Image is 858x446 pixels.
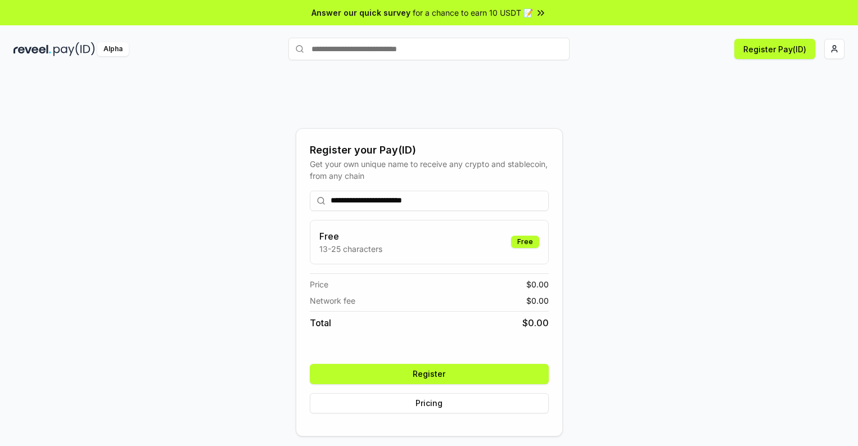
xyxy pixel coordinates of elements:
[310,142,549,158] div: Register your Pay(ID)
[310,278,328,290] span: Price
[53,42,95,56] img: pay_id
[522,316,549,330] span: $ 0.00
[310,158,549,182] div: Get your own unique name to receive any crypto and stablecoin, from any chain
[13,42,51,56] img: reveel_dark
[526,278,549,290] span: $ 0.00
[97,42,129,56] div: Alpha
[511,236,539,248] div: Free
[319,243,382,255] p: 13-25 characters
[413,7,533,19] span: for a chance to earn 10 USDT 📝
[310,316,331,330] span: Total
[310,295,355,307] span: Network fee
[310,393,549,413] button: Pricing
[311,7,410,19] span: Answer our quick survey
[319,229,382,243] h3: Free
[734,39,815,59] button: Register Pay(ID)
[526,295,549,307] span: $ 0.00
[310,364,549,384] button: Register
